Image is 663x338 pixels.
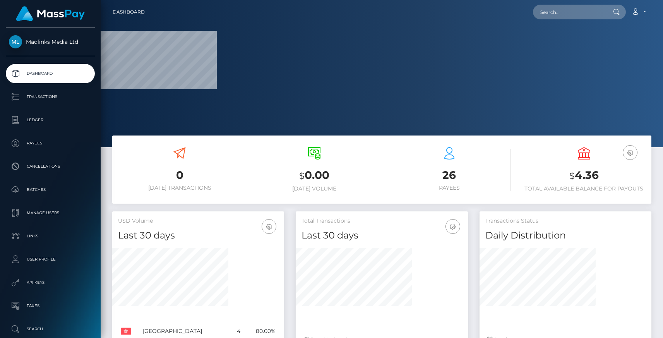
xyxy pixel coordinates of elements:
[388,185,511,191] h6: Payees
[6,134,95,153] a: Payees
[253,185,376,192] h6: [DATE] Volume
[6,64,95,83] a: Dashboard
[9,35,22,48] img: Madlinks Media Ltd
[118,229,278,242] h4: Last 30 days
[9,323,92,335] p: Search
[9,68,92,79] p: Dashboard
[9,230,92,242] p: Links
[113,4,145,20] a: Dashboard
[302,229,462,242] h4: Last 30 days
[485,229,646,242] h4: Daily Distribution
[6,203,95,223] a: Manage Users
[6,250,95,269] a: User Profile
[302,217,462,225] h5: Total Transactions
[388,168,511,183] h3: 26
[9,91,92,103] p: Transactions
[9,300,92,312] p: Taxes
[485,217,646,225] h5: Transactions Status
[9,137,92,149] p: Payees
[9,277,92,288] p: API Keys
[6,110,95,130] a: Ledger
[9,114,92,126] p: Ledger
[253,168,376,184] h3: 0.00
[9,254,92,265] p: User Profile
[16,6,85,21] img: MassPay Logo
[9,184,92,196] p: Batches
[9,161,92,172] p: Cancellations
[6,180,95,199] a: Batches
[6,273,95,292] a: API Keys
[6,87,95,106] a: Transactions
[533,5,606,19] input: Search...
[6,157,95,176] a: Cancellations
[6,38,95,45] span: Madlinks Media Ltd
[523,168,646,184] h3: 4.36
[9,207,92,219] p: Manage Users
[121,326,131,336] img: HK.png
[118,168,241,183] h3: 0
[523,185,646,192] h6: Total Available Balance for Payouts
[6,296,95,316] a: Taxes
[6,226,95,246] a: Links
[118,185,241,191] h6: [DATE] Transactions
[569,170,575,181] small: $
[299,170,305,181] small: $
[118,217,278,225] h5: USD Volume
